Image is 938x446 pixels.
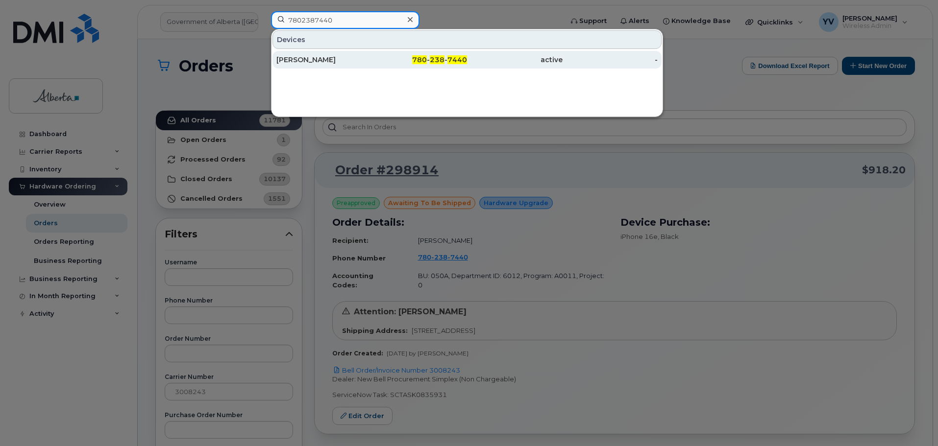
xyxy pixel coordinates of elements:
[272,30,662,49] div: Devices
[563,55,658,65] div: -
[447,55,467,64] span: 7440
[430,55,444,64] span: 238
[372,55,468,65] div: - -
[467,55,563,65] div: active
[412,55,427,64] span: 780
[272,51,662,69] a: [PERSON_NAME]780-238-7440active-
[276,55,372,65] div: [PERSON_NAME]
